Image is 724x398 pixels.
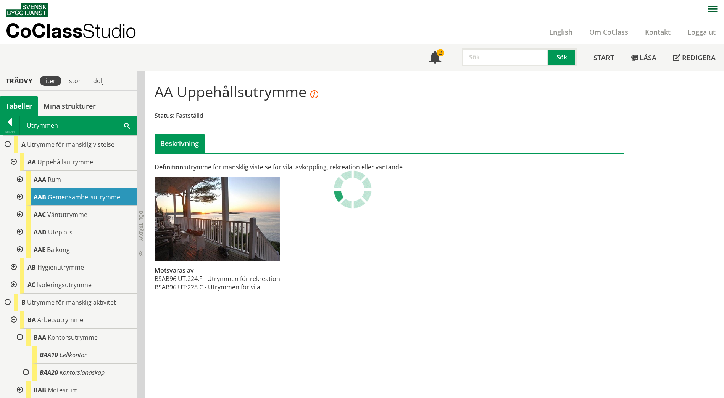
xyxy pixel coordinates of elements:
[27,281,35,289] span: AC
[187,283,280,291] td: 228.C - Utrymmen för vila
[60,351,87,359] span: Cellkontor
[437,49,444,56] div: 2
[585,44,622,71] a: Start
[622,44,665,71] a: Läsa
[0,129,19,135] div: Tillbaka
[64,76,85,86] div: stor
[37,281,92,289] span: Isoleringsutrymme
[334,170,372,209] img: Laddar
[34,246,45,254] span: AAE
[37,158,93,166] span: Uppehållsutrymme
[27,158,36,166] span: AA
[2,77,37,85] div: Trädvy
[421,44,450,71] a: 2
[48,386,78,394] span: Mötesrum
[548,48,577,66] button: Sök
[187,274,280,283] td: 224.F - Utrymmen för rekreation
[155,134,205,153] div: Beskrivning
[37,316,83,324] span: Arbetsutrymme
[34,210,46,219] span: AAC
[155,283,187,291] td: BSAB96 UT:
[20,116,137,135] div: Utrymmen
[581,27,637,37] a: Om CoClass
[34,175,46,184] span: AAA
[124,121,130,129] span: Sök i tabellen
[679,27,724,37] a: Logga ut
[47,210,87,219] span: Väntutrymme
[682,53,716,62] span: Redigera
[37,263,84,271] span: Hygienutrymme
[155,163,185,171] span: Definition:
[48,333,98,342] span: Kontorsutrymme
[27,263,36,271] span: AB
[541,27,581,37] a: English
[82,19,136,42] span: Studio
[34,228,47,236] span: AAD
[40,76,61,86] div: liten
[27,298,116,307] span: Utrymme för mänsklig aktivitet
[665,44,724,71] a: Redigera
[155,274,187,283] td: BSAB96 UT:
[429,52,441,64] span: Notifikationer
[89,76,108,86] div: dölj
[27,140,114,149] span: Utrymme för mänsklig vistelse
[21,298,26,307] span: B
[155,111,174,120] span: Status:
[34,193,46,201] span: AAB
[60,368,105,377] span: Kontorslandskap
[34,333,46,342] span: BAA
[462,48,548,66] input: Sök
[155,83,318,100] h1: AA Uppehållsutrymme
[176,111,203,120] span: Fastställd
[640,53,656,62] span: Läsa
[21,140,26,149] span: A
[48,175,61,184] span: Rum
[38,96,102,116] a: Mina strukturer
[138,211,144,241] span: Dölj trädvy
[48,228,73,236] span: Uteplats
[48,193,120,201] span: Gemensamhetsutrymme
[27,316,36,324] span: BA
[34,386,46,394] span: BAB
[40,351,58,359] span: BAA10
[47,246,70,254] span: Balkong
[155,163,463,171] div: utrymme för mänsklig vistelse för vila, avkoppling, rekreation eller väntande
[6,3,48,17] img: Svensk Byggtjänst
[155,266,194,274] span: Motsvaras av
[6,20,153,44] a: CoClassStudio
[40,368,58,377] span: BAA20
[155,177,280,261] img: aa-uppehallsutrymme.jpg
[310,91,318,99] i: Objektet [Uppehållsutrymme] tillhör en tabell som har publicerats i en senare version. Detta inne...
[637,27,679,37] a: Kontakt
[6,26,136,35] p: CoClass
[593,53,614,62] span: Start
